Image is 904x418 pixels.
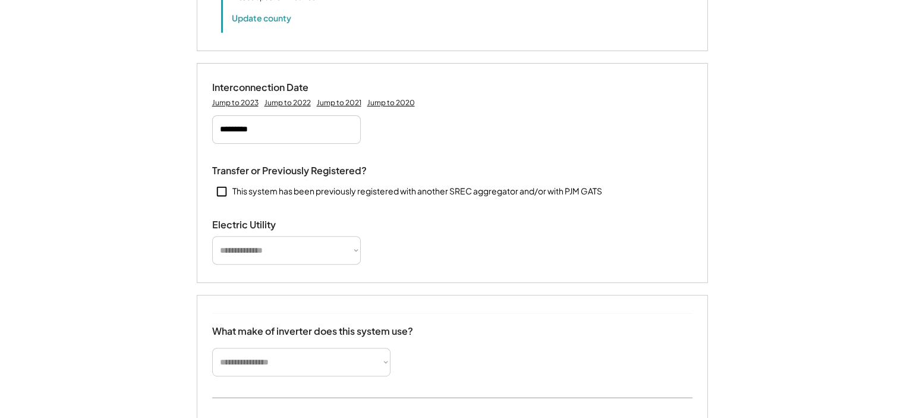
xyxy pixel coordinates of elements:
[212,81,331,94] div: Interconnection Date
[212,313,413,340] div: What make of inverter does this system use?
[232,12,291,24] button: Update county
[212,98,259,108] div: Jump to 2023
[212,165,367,177] div: Transfer or Previously Registered?
[212,219,331,231] div: Electric Utility
[367,98,415,108] div: Jump to 2020
[232,186,602,197] div: This system has been previously registered with another SREC aggregator and/or with PJM GATS
[264,98,311,108] div: Jump to 2022
[317,98,361,108] div: Jump to 2021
